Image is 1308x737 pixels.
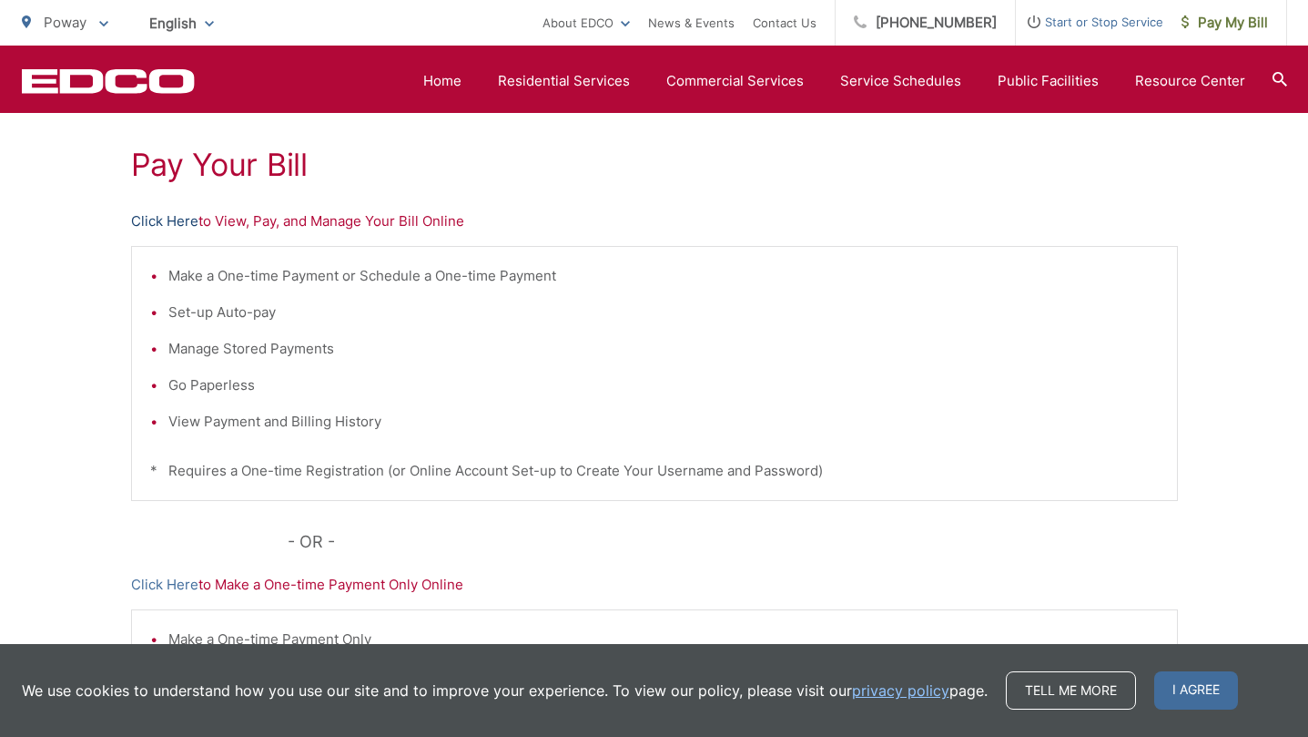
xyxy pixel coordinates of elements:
li: View Payment and Billing History [168,411,1159,433]
a: Residential Services [498,70,630,92]
a: News & Events [648,12,735,34]
a: Click Here [131,574,198,596]
a: Resource Center [1135,70,1245,92]
a: Contact Us [753,12,816,34]
li: Make a One-time Payment or Schedule a One-time Payment [168,265,1159,287]
a: About EDCO [542,12,630,34]
a: Tell me more [1006,671,1136,710]
p: to View, Pay, and Manage Your Bill Online [131,210,1178,232]
p: - OR - [288,528,1178,556]
span: Poway [44,14,86,31]
a: EDCD logo. Return to the homepage. [22,68,195,94]
p: We use cookies to understand how you use our site and to improve your experience. To view our pol... [22,680,988,701]
span: I agree [1154,671,1238,710]
a: Public Facilities [998,70,1099,92]
h1: Pay Your Bill [131,147,1178,183]
a: Home [423,70,461,92]
a: Click Here [131,210,198,232]
li: Make a One-time Payment Only [168,629,1159,650]
span: Pay My Bill [1181,12,1268,34]
p: * Requires a One-time Registration (or Online Account Set-up to Create Your Username and Password) [150,460,1159,482]
a: Service Schedules [840,70,961,92]
span: English [136,7,228,39]
a: privacy policy [852,680,949,701]
a: Commercial Services [666,70,804,92]
p: to Make a One-time Payment Only Online [131,574,1178,596]
li: Manage Stored Payments [168,338,1159,360]
li: Go Paperless [168,374,1159,396]
li: Set-up Auto-pay [168,302,1159,323]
